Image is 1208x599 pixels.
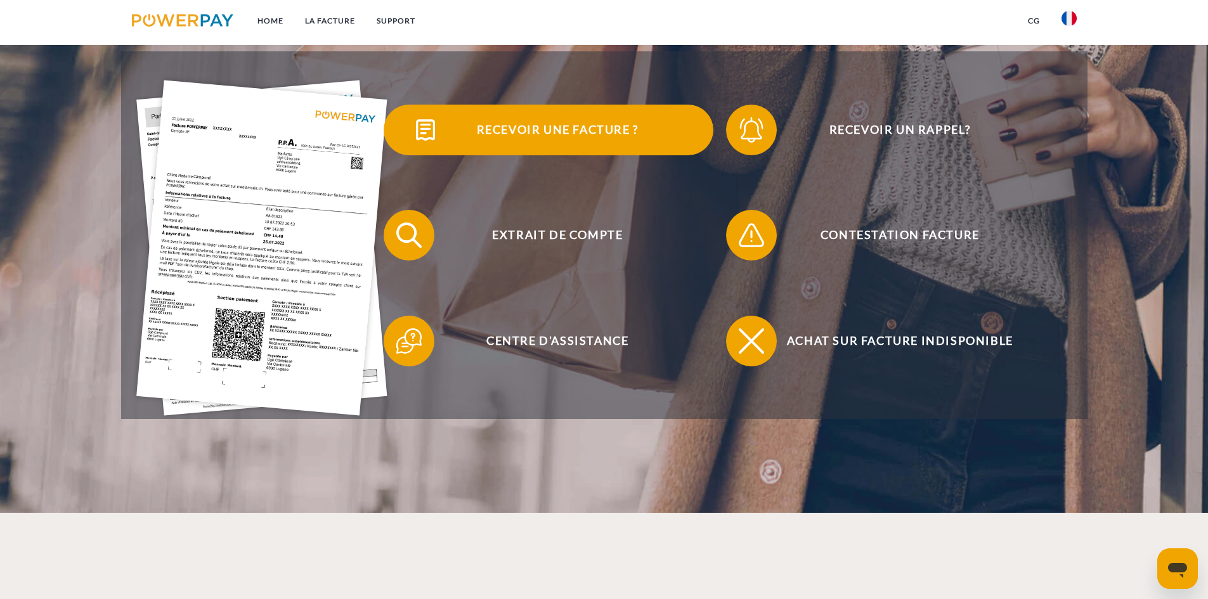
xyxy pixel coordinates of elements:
button: Recevoir une facture ? [384,105,713,155]
span: Recevoir un rappel? [744,105,1055,155]
img: qb_bell.svg [736,114,767,146]
a: Support [366,10,426,32]
img: qb_search.svg [393,219,425,251]
img: qb_bill.svg [410,114,441,146]
span: Extrait de compte [402,210,713,261]
img: single_invoice_powerpay_fr.jpg [136,81,387,416]
button: Recevoir un rappel? [726,105,1056,155]
span: Contestation Facture [744,210,1055,261]
iframe: Bouton de lancement de la fenêtre de messagerie [1157,548,1198,589]
button: Centre d'assistance [384,316,713,366]
span: Recevoir une facture ? [402,105,713,155]
img: qb_warning.svg [736,219,767,251]
span: Centre d'assistance [402,316,713,366]
a: CG [1017,10,1051,32]
button: Contestation Facture [726,210,1056,261]
img: logo-powerpay.svg [132,14,234,27]
a: Home [247,10,294,32]
img: fr [1062,11,1077,26]
img: qb_close.svg [736,325,767,357]
button: Achat sur facture indisponible [726,316,1056,366]
span: Achat sur facture indisponible [744,316,1055,366]
img: qb_help.svg [393,325,425,357]
button: Extrait de compte [384,210,713,261]
a: LA FACTURE [294,10,366,32]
